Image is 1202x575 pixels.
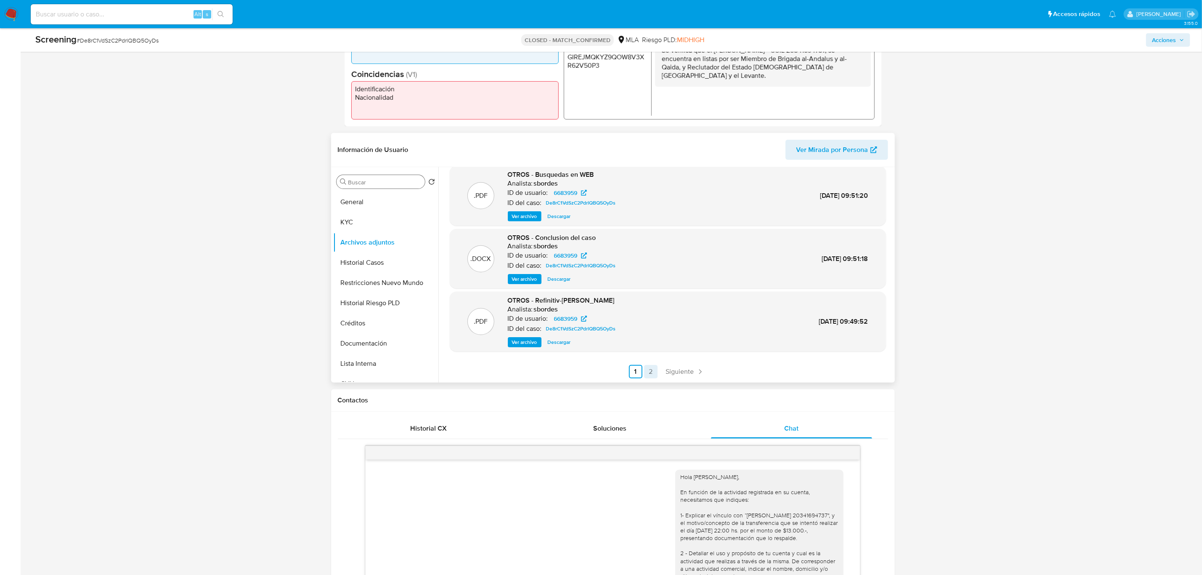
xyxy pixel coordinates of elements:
button: Historial Casos [333,253,438,273]
p: ID de usuario: [508,189,548,197]
span: Alt [194,10,201,18]
button: Restricciones Nuevo Mundo [333,273,438,293]
button: Archivos adjuntos [333,232,438,253]
h1: Información de Usuario [338,146,409,154]
span: Acciones [1152,33,1176,47]
input: Buscar [348,178,422,186]
a: De8rC1VdSzC2PdrlQBQ5OyDs [543,261,619,271]
span: # De8rC1VdSzC2PdrlQBQ5OyDs [77,36,159,45]
h6: sbordes [534,179,558,188]
span: OTROS - Conclusion del caso [508,233,596,242]
p: .PDF [474,191,488,200]
p: .PDF [474,317,488,326]
button: Ver archivo [508,274,541,284]
span: Ver archivo [512,338,537,346]
span: [DATE] 09:51:20 [820,191,868,200]
button: Lista Interna [333,354,438,374]
button: Historial Riesgo PLD [333,293,438,313]
span: Descargar [548,338,571,346]
span: Accesos rápidos [1053,10,1101,19]
a: Siguiente [663,365,708,378]
p: ludmila.lanatti@mercadolibre.com [1136,10,1184,18]
span: Descargar [548,212,571,221]
span: [DATE] 09:49:52 [819,317,868,326]
button: Ver archivo [508,337,541,347]
a: 6683959 [549,314,592,324]
a: Notificaciones [1109,11,1116,18]
a: De8rC1VdSzC2PdrlQBQ5OyDs [543,324,619,334]
div: MLA [617,35,639,45]
span: 6683959 [554,188,578,198]
span: s [206,10,208,18]
button: CVU [333,374,438,394]
p: ID del caso: [508,261,542,270]
p: ID del caso: [508,325,542,333]
button: Volver al orden por defecto [428,178,435,188]
button: KYC [333,212,438,232]
a: Ir a la página 1 [629,365,642,378]
p: ID de usuario: [508,314,548,323]
h6: sbordes [534,242,558,250]
span: Soluciones [593,423,626,433]
span: Ver Mirada por Persona [796,140,868,160]
a: 6683959 [549,188,592,198]
nav: Paginación [450,365,886,378]
span: Riesgo PLD: [642,35,704,45]
span: Ver archivo [512,275,537,283]
button: search-icon [212,8,229,20]
span: 6683959 [554,314,578,324]
span: Siguiente [666,368,694,375]
span: MIDHIGH [677,35,704,45]
button: Documentación [333,333,438,354]
a: De8rC1VdSzC2PdrlQBQ5OyDs [543,198,619,208]
span: OTROS - Busquedas en WEB [508,170,594,179]
a: 6683959 [549,250,592,261]
a: Salir [1187,10,1196,19]
button: Ver archivo [508,211,541,221]
a: Ir a la página 2 [644,365,658,378]
button: Buscar [340,178,347,185]
h1: Contactos [338,396,888,405]
span: 3.155.0 [1184,20,1198,27]
p: Analista: [508,179,533,188]
span: 6683959 [554,250,578,261]
button: Ver Mirada por Persona [785,140,888,160]
p: Analista: [508,305,533,314]
span: Chat [785,423,799,433]
button: Créditos [333,313,438,333]
button: Descargar [544,274,575,284]
p: CLOSED - MATCH_CONFIRMED [521,34,614,46]
span: Descargar [548,275,571,283]
span: Historial CX [410,423,447,433]
span: De8rC1VdSzC2PdrlQBQ5OyDs [546,198,616,208]
p: ID del caso: [508,199,542,207]
span: [DATE] 09:51:18 [822,254,868,264]
h6: sbordes [534,305,558,314]
span: De8rC1VdSzC2PdrlQBQ5OyDs [546,324,616,334]
button: Descargar [544,211,575,221]
p: Analista: [508,242,533,250]
button: Descargar [544,337,575,347]
b: Screening [35,32,77,46]
p: .DOCX [471,254,491,264]
span: Ver archivo [512,212,537,221]
button: Acciones [1146,33,1190,47]
input: Buscar usuario o caso... [31,9,233,20]
p: ID de usuario: [508,251,548,260]
button: General [333,192,438,212]
span: De8rC1VdSzC2PdrlQBQ5OyDs [546,261,616,271]
span: OTROS - Refinitiv-[PERSON_NAME] [508,295,615,305]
